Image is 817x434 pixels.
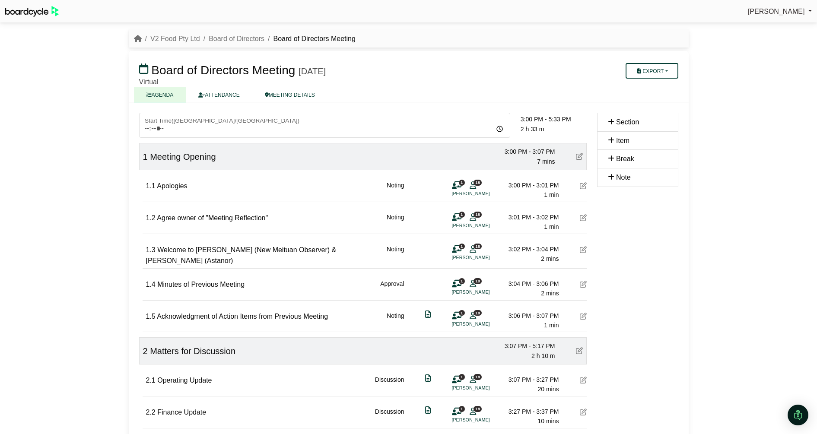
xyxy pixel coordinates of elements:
[616,118,639,126] span: Section
[375,375,404,394] div: Discussion
[474,278,482,284] span: 18
[452,254,517,261] li: [PERSON_NAME]
[626,63,678,79] button: Export
[544,223,559,230] span: 1 min
[143,346,148,356] span: 2
[616,174,631,181] span: Note
[459,180,465,185] span: 1
[474,310,482,316] span: 18
[616,155,634,162] span: Break
[150,152,216,162] span: Meeting Opening
[157,182,187,190] span: Apologies
[459,310,465,316] span: 1
[499,311,559,320] div: 3:06 PM - 3:07 PM
[459,278,465,284] span: 1
[541,290,559,297] span: 2 mins
[474,244,482,249] span: 18
[264,33,356,44] li: Board of Directors Meeting
[387,244,404,266] div: Noting
[146,377,156,384] span: 2.1
[531,352,555,359] span: 2 h 10 m
[380,279,404,298] div: Approval
[252,87,327,102] a: MEETING DETAILS
[146,182,156,190] span: 1.1
[459,212,465,217] span: 1
[157,377,212,384] span: Operating Update
[452,222,517,229] li: [PERSON_NAME]
[474,180,482,185] span: 18
[495,341,555,351] div: 3:07 PM - 5:17 PM
[452,190,517,197] li: [PERSON_NAME]
[387,311,404,330] div: Noting
[499,181,559,190] div: 3:00 PM - 3:01 PM
[157,409,206,416] span: Finance Update
[387,181,404,200] div: Noting
[146,246,337,265] span: Welcome to [PERSON_NAME] (New Meituan Observer) & [PERSON_NAME] (Astanor)
[495,147,555,156] div: 3:00 PM - 3:07 PM
[544,322,559,329] span: 1 min
[499,279,559,288] div: 3:04 PM - 3:06 PM
[537,418,559,424] span: 10 mins
[134,33,356,44] nav: breadcrumb
[452,320,517,328] li: [PERSON_NAME]
[146,214,156,222] span: 1.2
[146,313,156,320] span: 1.5
[375,407,404,426] div: Discussion
[474,212,482,217] span: 18
[474,406,482,412] span: 18
[452,288,517,296] li: [PERSON_NAME]
[748,6,812,17] a: [PERSON_NAME]
[157,281,245,288] span: Minutes of Previous Meeting
[616,137,629,144] span: Item
[146,409,156,416] span: 2.2
[146,281,156,288] span: 1.4
[537,158,555,165] span: 7 mins
[459,374,465,380] span: 1
[521,126,544,133] span: 2 h 33 m
[150,35,200,42] a: V2 Food Pty Ltd
[146,246,156,253] span: 1.3
[474,374,482,380] span: 18
[499,407,559,416] div: 3:27 PM - 3:37 PM
[139,78,159,86] span: Virtual
[459,406,465,412] span: 1
[157,214,268,222] span: Agree owner of "Meeting Reflection"
[387,212,404,232] div: Noting
[748,8,805,15] span: [PERSON_NAME]
[788,405,808,425] div: Open Intercom Messenger
[143,152,148,162] span: 1
[5,6,59,17] img: BoardcycleBlackGreen-aaafeed430059cb809a45853b8cf6d952af9d84e6e89e1f1685b34bfd5cb7d64.svg
[299,66,326,76] div: [DATE]
[459,244,465,249] span: 1
[209,35,264,42] a: Board of Directors
[186,87,252,102] a: ATTENDANCE
[499,375,559,384] div: 3:07 PM - 3:27 PM
[544,191,559,198] span: 1 min
[157,313,328,320] span: Acknowledgment of Action Items from Previous Meeting
[151,63,295,77] span: Board of Directors Meeting
[537,386,559,393] span: 20 mins
[134,87,186,102] a: AGENDA
[150,346,235,356] span: Matters for Discussion
[541,255,559,262] span: 2 mins
[521,114,587,124] div: 3:00 PM - 5:33 PM
[452,384,517,392] li: [PERSON_NAME]
[499,212,559,222] div: 3:01 PM - 3:02 PM
[499,244,559,254] div: 3:02 PM - 3:04 PM
[452,416,517,424] li: [PERSON_NAME]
